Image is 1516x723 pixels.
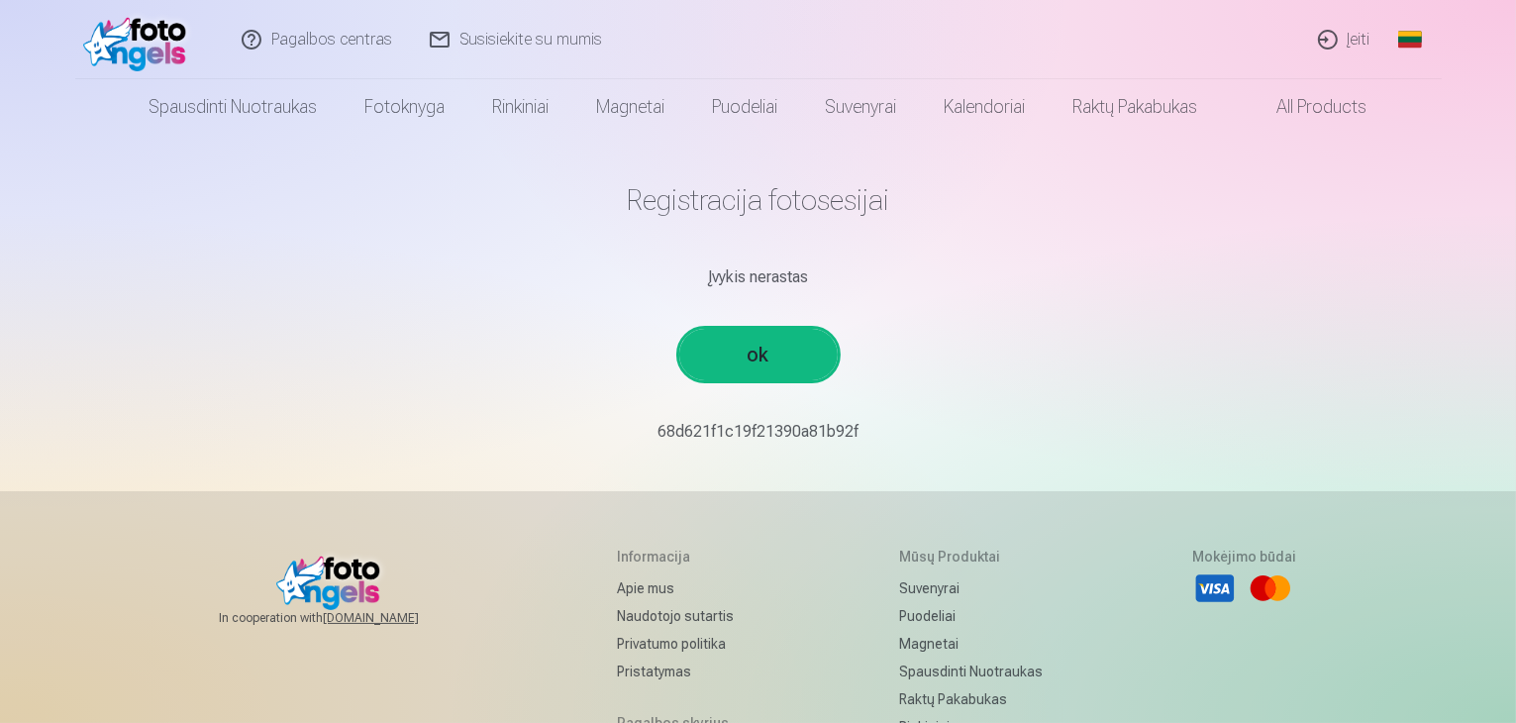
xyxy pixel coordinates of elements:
a: Kalendoriai [921,79,1050,135]
a: Raktų pakabukas [1050,79,1222,135]
p: 68d621f1c19f21390a81b92f￼￼ [180,420,1337,444]
h5: Informacija [617,547,749,567]
a: Raktų pakabukas [899,685,1043,713]
a: Naudotojo sutartis [617,602,749,630]
a: Pristatymas [617,658,749,685]
a: Fotoknyga [342,79,469,135]
a: Spausdinti nuotraukas [126,79,342,135]
a: Privatumo politika [617,630,749,658]
h1: Registracija fotosesijai [180,182,1337,218]
a: Apie mus [617,574,749,602]
a: Magnetai [899,630,1043,658]
a: Puodeliai [689,79,802,135]
a: Rinkiniai [469,79,573,135]
img: /fa2 [83,8,197,71]
span: In cooperation with [219,610,466,626]
a: Magnetai [573,79,689,135]
li: Visa [1193,567,1237,610]
a: ok [679,329,838,380]
li: Mastercard [1249,567,1292,610]
a: Suvenyrai [899,574,1043,602]
a: Suvenyrai [802,79,921,135]
a: All products [1222,79,1391,135]
a: Spausdinti nuotraukas [899,658,1043,685]
a: Puodeliai [899,602,1043,630]
div: Įvykis nerastas [180,265,1337,289]
h5: Mokėjimo būdai [1193,547,1297,567]
a: [DOMAIN_NAME] [323,610,466,626]
h5: Mūsų produktai [899,547,1043,567]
